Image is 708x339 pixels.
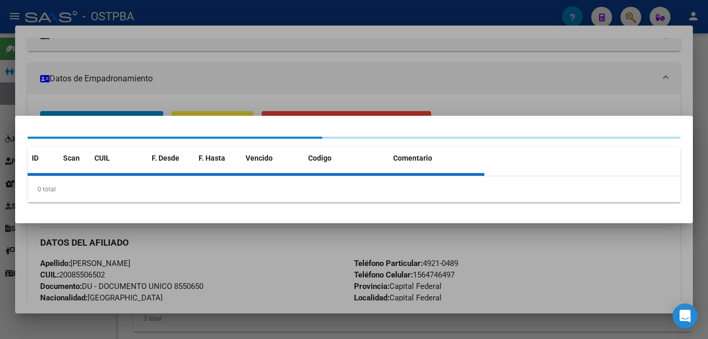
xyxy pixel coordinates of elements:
span: Vencido [246,154,273,162]
span: Comentario [393,154,432,162]
datatable-header-cell: ID [28,147,59,169]
datatable-header-cell: Vencido [241,147,304,169]
datatable-header-cell: Comentario [389,147,484,169]
div: Open Intercom Messenger [673,304,698,329]
span: Codigo [308,154,332,162]
span: Scan [63,154,80,162]
div: 0 total [28,176,680,202]
datatable-header-cell: F. Hasta [194,147,241,169]
span: ID [32,154,39,162]
datatable-header-cell: Scan [59,147,90,169]
datatable-header-cell: Codigo [304,147,389,169]
datatable-header-cell: CUIL [90,147,148,169]
span: F. Desde [152,154,179,162]
span: CUIL [94,154,110,162]
span: F. Hasta [199,154,225,162]
datatable-header-cell: F. Desde [148,147,194,169]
